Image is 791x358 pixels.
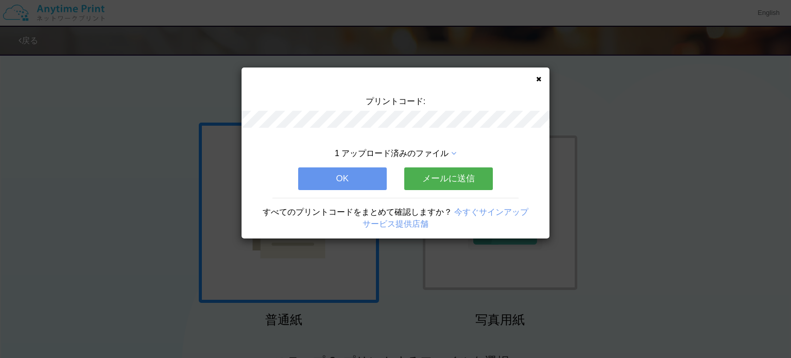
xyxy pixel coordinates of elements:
[363,219,428,228] a: サービス提供店舗
[454,208,528,216] a: 今すぐサインアップ
[298,167,387,190] button: OK
[335,149,449,158] span: 1 アップロード済みのファイル
[404,167,493,190] button: メールに送信
[263,208,452,216] span: すべてのプリントコードをまとめて確認しますか？
[366,97,425,106] span: プリントコード:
